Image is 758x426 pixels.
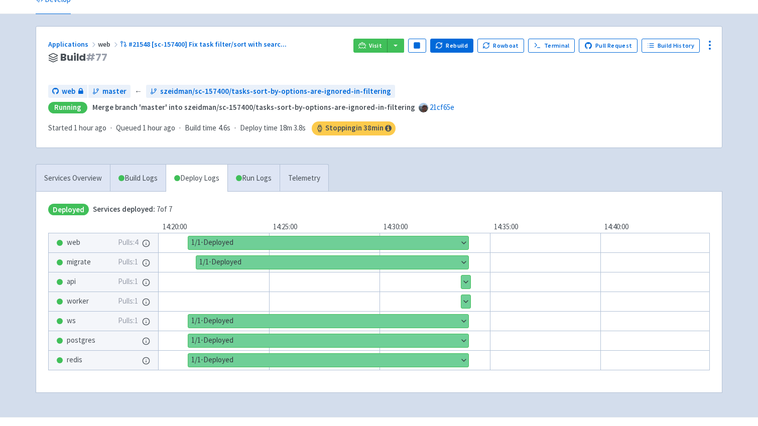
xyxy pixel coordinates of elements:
[166,165,227,192] a: Deploy Logs
[120,40,288,49] a: #21548 [sc-157400] Fix task filter/sort with searc...
[93,204,172,215] span: 7 of 7
[48,204,89,215] span: Deployed
[312,121,396,135] span: Stopping in 38 min
[129,40,287,49] span: #21548 [sc-157400] Fix task filter/sort with searc ...
[642,39,700,53] a: Build History
[92,102,415,112] strong: Merge branch 'master' into szeidman/sc-157400/tasks-sort-by-options-are-ignored-in-filtering
[280,122,306,134] span: 18m 3.8s
[118,296,138,307] span: Pulls: 1
[48,102,87,113] div: Running
[380,221,490,233] div: 14:30:00
[67,276,76,288] span: api
[353,39,388,53] a: Visit
[60,52,107,63] span: Build
[118,237,138,248] span: Pulls: 4
[67,256,91,268] span: migrate
[579,39,638,53] a: Pull Request
[116,123,175,132] span: Queued
[430,39,473,53] button: Rebuild
[218,122,230,134] span: 4.6s
[185,122,216,134] span: Build time
[600,221,711,233] div: 14:40:00
[159,221,269,233] div: 14:20:00
[67,315,76,327] span: ws
[86,50,107,64] span: # 77
[48,85,87,98] a: web
[118,256,138,268] span: Pulls: 1
[280,165,328,192] a: Telemetry
[227,165,280,192] a: Run Logs
[118,276,138,288] span: Pulls: 1
[146,85,395,98] a: szeidman/sc-157400/tasks-sort-by-options-are-ignored-in-filtering
[98,40,120,49] span: web
[430,102,454,112] a: 21cf65e
[67,237,80,248] span: web
[369,42,382,50] span: Visit
[67,335,95,346] span: postgres
[490,221,600,233] div: 14:35:00
[269,221,380,233] div: 14:25:00
[62,86,75,97] span: web
[48,121,396,135] div: · · ·
[48,123,106,132] span: Started
[528,39,575,53] a: Terminal
[93,204,155,214] span: Services deployed:
[118,315,138,327] span: Pulls: 1
[36,165,110,192] a: Services Overview
[477,39,525,53] button: Rowboat
[110,165,166,192] a: Build Logs
[67,354,82,366] span: redis
[102,86,127,97] span: master
[88,85,131,98] a: master
[74,123,106,132] time: 1 hour ago
[67,296,89,307] span: worker
[135,86,142,97] span: ←
[48,40,98,49] a: Applications
[240,122,278,134] span: Deploy time
[143,123,175,132] time: 1 hour ago
[408,39,426,53] button: Pause
[160,86,391,97] span: szeidman/sc-157400/tasks-sort-by-options-are-ignored-in-filtering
